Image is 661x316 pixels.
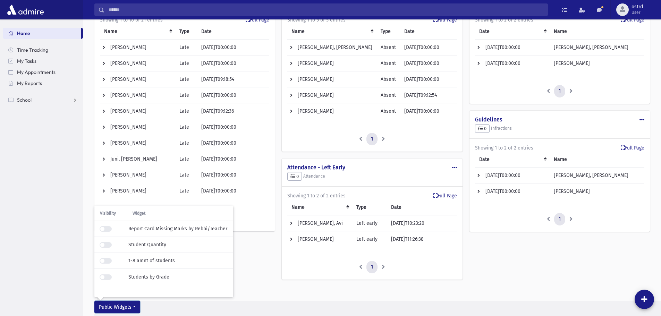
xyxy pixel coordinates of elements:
a: Time Tracking [3,44,83,55]
a: 1 [554,85,565,97]
button: 0 [475,124,490,133]
td: [PERSON_NAME] [550,183,644,199]
th: Type [175,24,197,40]
td: [DATE]T00:00:00 [400,55,457,71]
td: Absent [376,40,400,55]
span: User [632,10,643,15]
td: [DATE]T00:00:00 [400,103,457,119]
td: [DATE]T00:00:00 [400,71,457,87]
td: Late [175,135,197,151]
div: Showing 1 to 10 of 21 entries [100,16,269,24]
button: Public Widgets [94,301,140,313]
th: Name [100,24,175,40]
a: My Appointments [3,67,83,78]
td: [DATE]T00:00:00 [400,40,457,55]
th: Date [475,152,550,168]
td: [DATE]T11:26:38 [387,231,457,247]
td: Left early [352,215,387,231]
div: Showing 1 to 2 of 2 entries [475,16,644,24]
td: [PERSON_NAME] [287,103,376,119]
th: Type [352,199,387,215]
th: Name [287,24,376,40]
td: Late [175,167,197,183]
td: Late [175,103,197,119]
td: [PERSON_NAME] [100,55,175,71]
td: Left early [352,231,387,247]
h5: Infractions [475,124,644,133]
h5: Attendance [287,172,457,181]
div: Report Card Missing Marks by Rebbi/Teacher [94,221,233,237]
span: My Reports [17,80,42,86]
a: Full Page [621,144,644,152]
td: [PERSON_NAME] [287,55,376,71]
span: My Appointments [17,69,56,75]
span: Visibility [100,210,116,216]
td: [DATE]T00:00:00 [197,40,269,55]
td: [PERSON_NAME] [100,167,175,183]
a: 1 [366,133,378,145]
td: Late [175,40,197,55]
th: Date [475,24,550,40]
span: My Tasks [17,58,36,64]
div: Students by Grade [94,269,233,285]
a: 1 [554,213,565,225]
a: Full Page [433,192,457,199]
td: [PERSON_NAME] [100,183,175,199]
a: 1 [366,261,378,273]
a: Full Page [621,16,644,24]
td: [DATE]T00:00:00 [197,183,269,199]
td: [DATE]T00:00:00 [475,183,550,199]
td: Absent [376,55,400,71]
td: Late [175,151,197,167]
td: [PERSON_NAME] [100,103,175,119]
th: Name [550,152,644,168]
th: Name [550,24,644,40]
h4: Guidelines [475,116,644,123]
td: [PERSON_NAME] [100,119,175,135]
a: My Reports [3,78,83,89]
span: School [17,97,32,103]
td: [DATE]T00:00:00 [475,55,550,71]
td: [PERSON_NAME] [100,135,175,151]
div: Public Widgets [94,206,233,297]
span: 0 [478,126,486,131]
td: [PERSON_NAME] [550,55,644,71]
a: School [3,94,83,105]
th: Type [376,24,400,40]
input: Search [104,3,548,16]
td: Late [175,55,197,71]
td: [PERSON_NAME], [PERSON_NAME] [550,168,644,183]
span: ostrd [632,4,643,10]
td: [DATE]T09:18:54 [197,71,269,87]
div: Student Quantity [94,237,233,253]
td: [DATE]T00:00:00 [197,55,269,71]
td: Late [175,119,197,135]
td: [DATE]T00:00:00 [197,167,269,183]
td: Late [175,71,197,87]
span: 0 [290,174,299,179]
span: Home [17,30,30,36]
td: [PERSON_NAME] [287,231,352,247]
a: Full Page [433,16,457,24]
td: Absent [376,71,400,87]
td: [PERSON_NAME] [100,71,175,87]
td: Absent [376,103,400,119]
td: [PERSON_NAME], [PERSON_NAME] [550,40,644,55]
td: [PERSON_NAME], Avi [287,215,352,231]
span: Widget [133,210,145,216]
td: [PERSON_NAME] [100,40,175,55]
td: [DATE]T00:00:00 [197,87,269,103]
th: Date [387,199,457,215]
div: Showing 1 to 2 of 2 entries [287,192,457,199]
div: 1-8 amnt of students [94,253,233,269]
div: Showing 1 to 2 of 2 entries [475,144,644,152]
a: My Tasks [3,55,83,67]
td: Late [175,87,197,103]
td: [DATE]T00:00:00 [475,168,550,183]
td: [DATE]T00:00:00 [197,151,269,167]
td: Juni, [PERSON_NAME] [100,151,175,167]
h4: Attendance - Left Early [287,164,457,171]
th: Date [197,24,269,40]
td: Late [175,183,197,199]
td: [DATE]T10:23:20 [387,215,457,231]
